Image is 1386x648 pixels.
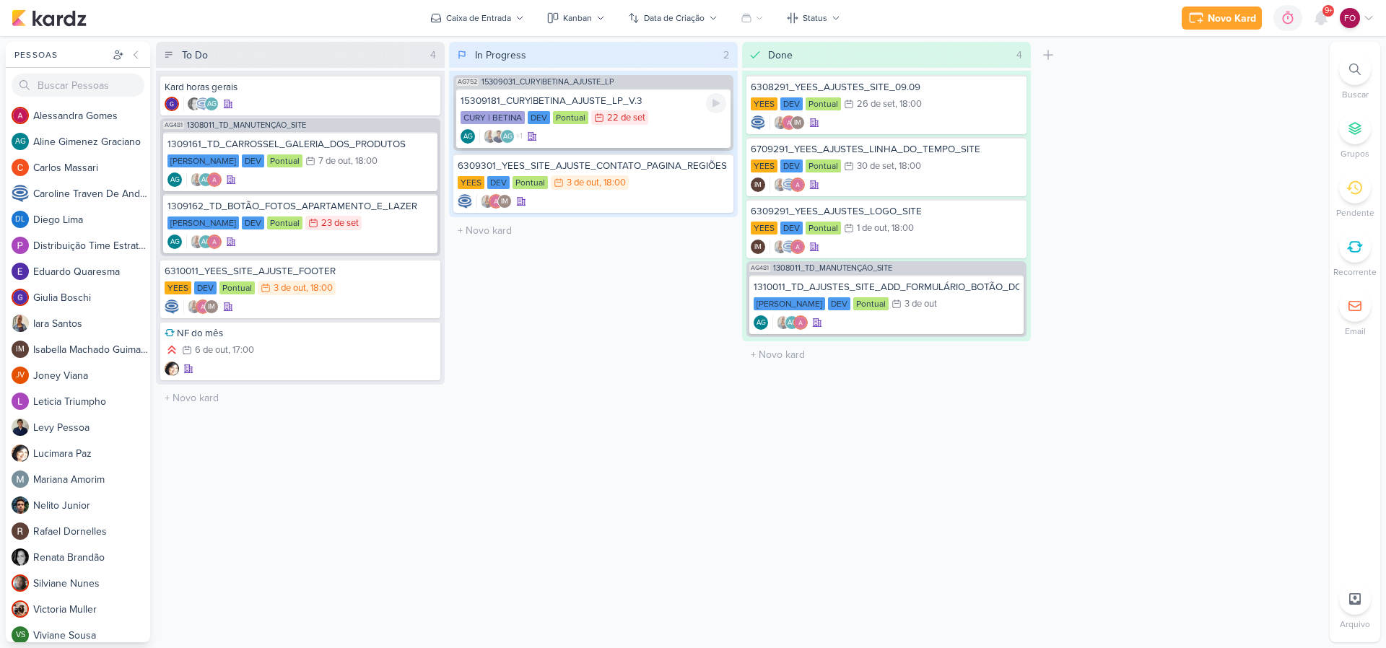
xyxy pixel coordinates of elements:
p: IM [208,304,215,311]
div: DEV [780,222,803,235]
div: YEES [751,159,777,172]
img: Alessandra Gomes [196,299,210,314]
div: J o n e y V i a n a [33,368,150,383]
p: IM [754,244,762,251]
div: G i u l i a B o s c h i [33,290,150,305]
div: CURY | BETINA [461,111,525,124]
div: I s a b e l l a M a c h a d o G u i m a r ã e s [33,342,150,357]
div: D i s t r i b u i ç ã o T i m e E s t r a t é g i c o [33,238,150,253]
div: DEV [242,154,264,167]
div: 6309301_YEES_SITE_AJUSTE_CONTATO_PAGINA_REGIÕES [458,159,729,172]
img: Iara Santos [190,172,204,187]
div: DEV [780,159,803,172]
p: AG [201,177,211,184]
div: DEV [242,216,264,229]
img: Lucimara Paz [12,445,29,462]
div: C a r o l i n e T r a v e n D e A n d r a d e [33,186,150,201]
div: 3 de out [567,178,599,188]
div: 6709291_YEES_AJUSTES_LINHA_DO_TEMPO_SITE [751,143,1022,156]
div: DEV [828,297,850,310]
img: Iara Santos [773,115,788,130]
div: Pontual [806,97,841,110]
img: Alessandra Gomes [207,172,222,187]
div: Isabella Machado Guimarães [751,240,765,254]
div: 7 de out [318,157,351,166]
p: AG [757,320,766,327]
span: 1308011_TD_MANUTENÇÃO_SITE [187,121,306,129]
img: Iara Santos [776,315,790,330]
div: Pontual [219,281,255,294]
p: DL [15,216,25,224]
input: + Novo kard [159,388,442,408]
img: Renata Brandão [187,97,201,111]
div: 3 de out [274,284,306,293]
input: + Novo kard [452,220,735,241]
span: 1308011_TD_MANUTENÇÃO_SITE [773,264,892,272]
p: IM [754,182,762,189]
div: YEES [165,281,191,294]
div: Fabio Oliveira [1340,8,1360,28]
div: Pontual [267,216,302,229]
div: Isabella Machado Guimarães [204,299,219,314]
div: Aline Gimenez Graciano [461,129,475,144]
div: D i e g o L i m a [33,212,150,227]
div: Isabella Machado Guimarães [751,178,765,192]
div: 2 [718,48,735,63]
div: Criador(a): Lucimara Paz [165,362,179,376]
div: Criador(a): Caroline Traven De Andrade [165,299,179,314]
div: Criador(a): Caroline Traven De Andrade [458,194,472,209]
img: Mariana Amorim [12,470,29,488]
div: Aline Gimenez Graciano [754,315,768,330]
div: , 18:00 [895,100,922,109]
div: Colaboradores: Iara Santos, Aline Gimenez Graciano, Alessandra Gomes [186,235,222,249]
div: Aline Gimenez Graciano [199,235,213,249]
img: Caroline Traven De Andrade [782,240,796,254]
div: 4 [1011,48,1028,63]
div: 6309291_YEES_AJUSTES_LOGO_SITE [751,205,1022,218]
p: JV [16,372,25,380]
input: + Novo kard [745,344,1028,365]
div: Criador(a): Aline Gimenez Graciano [754,315,768,330]
p: IM [16,346,25,354]
img: Iara Santos [773,240,788,254]
div: V i c t o r i a M u l l e r [33,602,150,617]
img: Alessandra Gomes [782,115,796,130]
div: Colaboradores: Iara Santos, Levy Pessoa, Aline Gimenez Graciano, Alessandra Gomes [479,129,523,144]
div: L u c i m a r a P a z [33,446,150,461]
div: I a r a S a n t o s [33,316,150,331]
div: Colaboradores: Iara Santos, Caroline Traven De Andrade, Alessandra Gomes [770,240,805,254]
div: 1309162_TD_BOTÃO_FOTOS_APARTAMENTO_E_LAZER [167,200,433,213]
div: E d u a r d o Q u a r e s m a [33,264,150,279]
img: Alessandra Gomes [790,240,805,254]
p: Recorrente [1333,266,1377,279]
div: 6 de out [195,346,228,355]
img: Caroline Traven De Andrade [458,194,472,209]
div: Isabella Machado Guimarães [12,341,29,358]
div: Diego Lima [12,211,29,228]
img: Caroline Traven De Andrade [12,185,29,202]
input: Buscar Pessoas [12,74,144,97]
img: Silviane Nunes [12,574,29,592]
div: DEV [487,176,510,189]
div: Joney Viana [12,367,29,384]
p: AG [463,133,473,141]
div: 4 [424,48,442,63]
p: Email [1345,325,1366,338]
div: 6308291_YEES_AJUSTES_SITE_09.09 [751,81,1022,94]
div: , 18:00 [894,162,921,171]
div: Ligar relógio [706,93,726,113]
div: V i v i a n e S o u s a [33,628,150,643]
div: Criador(a): Aline Gimenez Graciano [461,129,475,144]
div: , 17:00 [228,346,254,355]
p: Grupos [1341,147,1369,160]
span: 15309031_CURY|BETINA_AJUSTE_LP [481,78,614,86]
img: Renata Brandão [12,548,29,566]
div: , 18:00 [306,284,333,293]
img: Alessandra Gomes [793,315,808,330]
div: , 18:00 [887,224,914,233]
div: R a f a e l D o r n e l l e s [33,524,150,539]
div: 15309181_CURY|BETINA_AJUSTE_LP_V.3 [461,95,726,108]
img: Victoria Muller [12,600,29,618]
p: Buscar [1342,88,1369,101]
div: YEES [458,176,484,189]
